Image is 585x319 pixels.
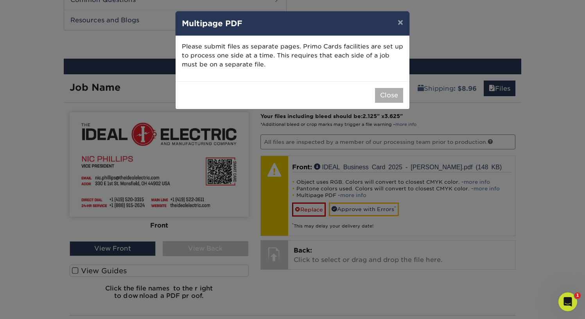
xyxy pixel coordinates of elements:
h4: Multipage PDF [182,18,403,29]
p: Please submit files as separate pages. Primo Cards facilities are set up to process one side at a... [182,42,403,69]
span: 1 [574,292,581,299]
iframe: Intercom live chat [558,292,577,311]
button: Close [375,88,403,103]
button: × [391,11,409,33]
